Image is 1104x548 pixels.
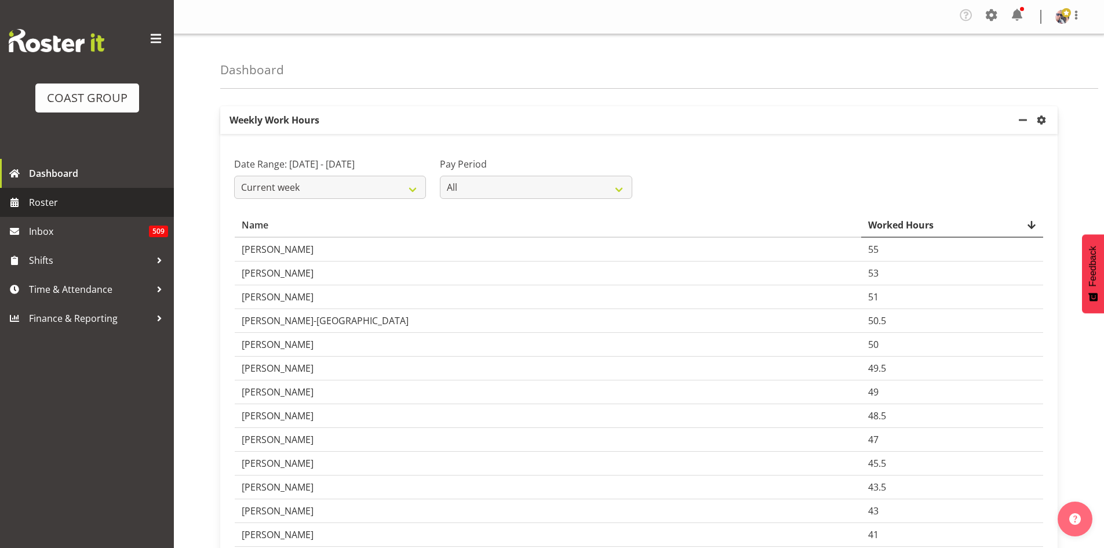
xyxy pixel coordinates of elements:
[235,428,861,452] td: [PERSON_NAME]
[868,243,879,256] span: 55
[1069,513,1081,525] img: help-xxl-2.png
[29,281,151,298] span: Time & Attendance
[440,157,632,171] label: Pay Period
[235,238,861,262] td: [PERSON_NAME]
[29,223,149,240] span: Inbox
[868,528,879,541] span: 41
[868,481,886,493] span: 43.5
[868,457,886,470] span: 45.5
[29,310,151,327] span: Finance & Reporting
[868,314,886,327] span: 50.5
[868,338,879,351] span: 50
[235,262,861,285] td: [PERSON_NAME]
[1016,106,1034,134] a: minimize
[149,226,168,237] span: 509
[234,157,426,171] label: Date Range: [DATE] - [DATE]
[235,357,861,380] td: [PERSON_NAME]
[220,63,284,77] h4: Dashboard
[235,380,861,404] td: [PERSON_NAME]
[235,476,861,499] td: [PERSON_NAME]
[29,252,151,269] span: Shifts
[47,89,127,107] div: COAST GROUP
[235,309,861,333] td: [PERSON_NAME]-[GEOGRAPHIC_DATA]
[1082,234,1104,313] button: Feedback - Show survey
[868,218,1036,232] div: Worked Hours
[868,409,886,422] span: 48.5
[868,505,879,517] span: 43
[1034,113,1053,127] a: settings
[235,523,861,547] td: [PERSON_NAME]
[1055,10,1069,24] img: shaun-dalgetty840549a0c8df28bbc325279ea0715bbc.png
[220,106,1016,134] p: Weekly Work Hours
[29,165,168,182] span: Dashboard
[868,291,879,303] span: 51
[235,452,861,476] td: [PERSON_NAME]
[242,218,854,232] div: Name
[235,285,861,309] td: [PERSON_NAME]
[235,404,861,428] td: [PERSON_NAME]
[868,433,879,446] span: 47
[1088,246,1098,286] span: Feedback
[29,194,168,211] span: Roster
[868,386,879,398] span: 49
[868,267,879,280] span: 53
[235,499,861,523] td: [PERSON_NAME]
[868,362,886,375] span: 49.5
[235,333,861,357] td: [PERSON_NAME]
[9,29,104,52] img: Rosterit website logo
